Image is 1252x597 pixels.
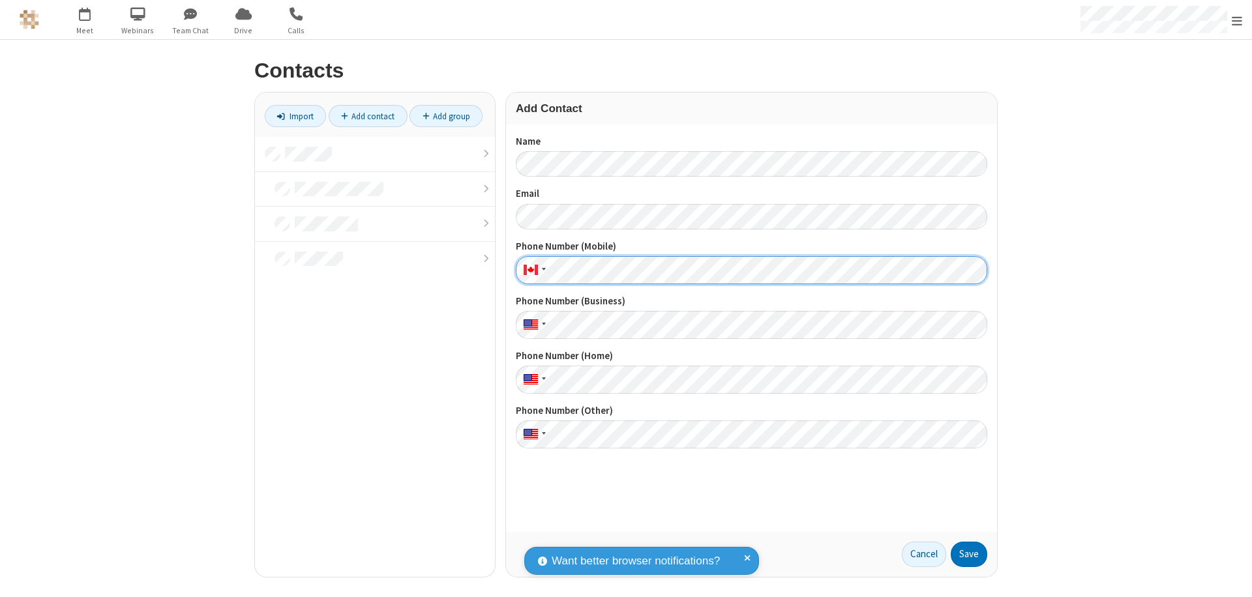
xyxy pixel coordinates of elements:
span: Calls [272,25,321,36]
label: Name [516,134,987,149]
label: Phone Number (Other) [516,403,987,418]
h3: Add Contact [516,102,987,115]
span: Want better browser notifications? [552,553,720,570]
label: Email [516,186,987,201]
label: Phone Number (Business) [516,294,987,309]
label: Phone Number (Mobile) [516,239,987,254]
button: Save [951,542,987,568]
span: Team Chat [166,25,215,36]
div: United States: + 1 [516,366,550,394]
a: Import [265,105,326,127]
a: Add contact [329,105,408,127]
a: Add group [410,105,483,127]
a: Cancel [902,542,946,568]
div: Canada: + 1 [516,256,550,284]
iframe: Chat [1219,563,1242,588]
span: Webinars [113,25,162,36]
span: Meet [61,25,110,36]
span: Drive [219,25,268,36]
label: Phone Number (Home) [516,349,987,364]
div: United States: + 1 [516,420,550,448]
h2: Contacts [254,59,998,82]
img: QA Selenium DO NOT DELETE OR CHANGE [20,10,39,29]
div: United States: + 1 [516,311,550,339]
